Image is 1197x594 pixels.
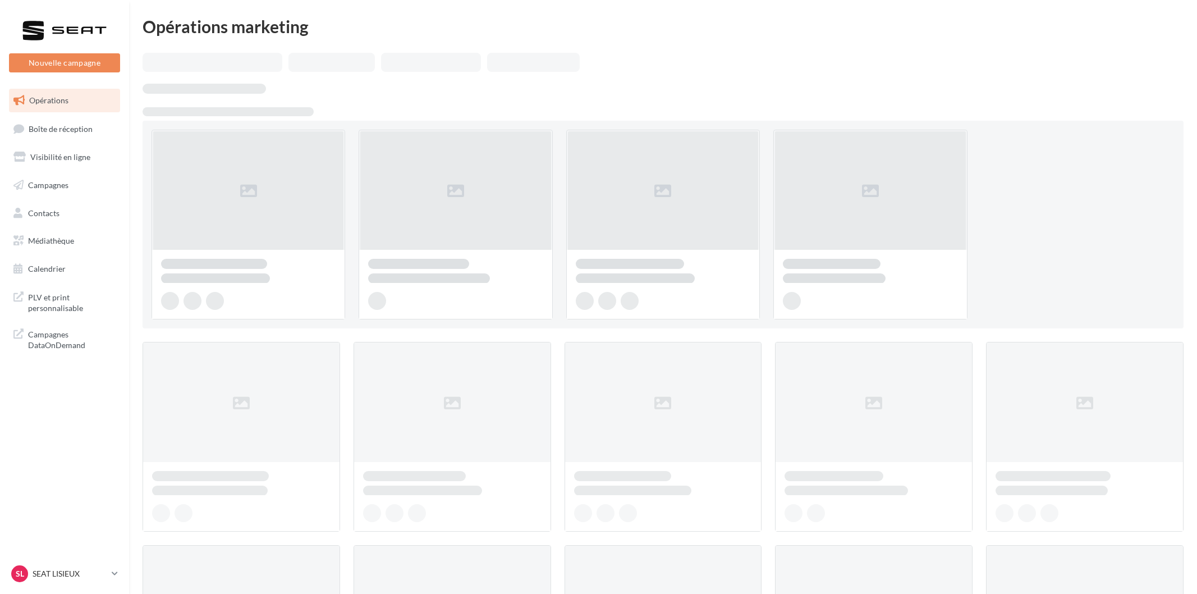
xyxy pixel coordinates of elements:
span: Boîte de réception [29,124,93,133]
a: Campagnes [7,173,122,197]
span: Contacts [28,208,59,217]
span: PLV et print personnalisable [28,290,116,314]
a: Opérations [7,89,122,112]
p: SEAT LISIEUX [33,568,107,579]
span: Médiathèque [28,236,74,245]
span: Opérations [29,95,68,105]
span: Campagnes DataOnDemand [28,327,116,351]
span: Calendrier [28,264,66,273]
div: Opérations marketing [143,18,1184,35]
a: Médiathèque [7,229,122,253]
a: Visibilité en ligne [7,145,122,169]
a: Calendrier [7,257,122,281]
a: Contacts [7,202,122,225]
a: PLV et print personnalisable [7,285,122,318]
span: SL [16,568,24,579]
a: SL SEAT LISIEUX [9,563,120,584]
span: Visibilité en ligne [30,152,90,162]
a: Boîte de réception [7,117,122,141]
button: Nouvelle campagne [9,53,120,72]
span: Campagnes [28,180,68,190]
a: Campagnes DataOnDemand [7,322,122,355]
